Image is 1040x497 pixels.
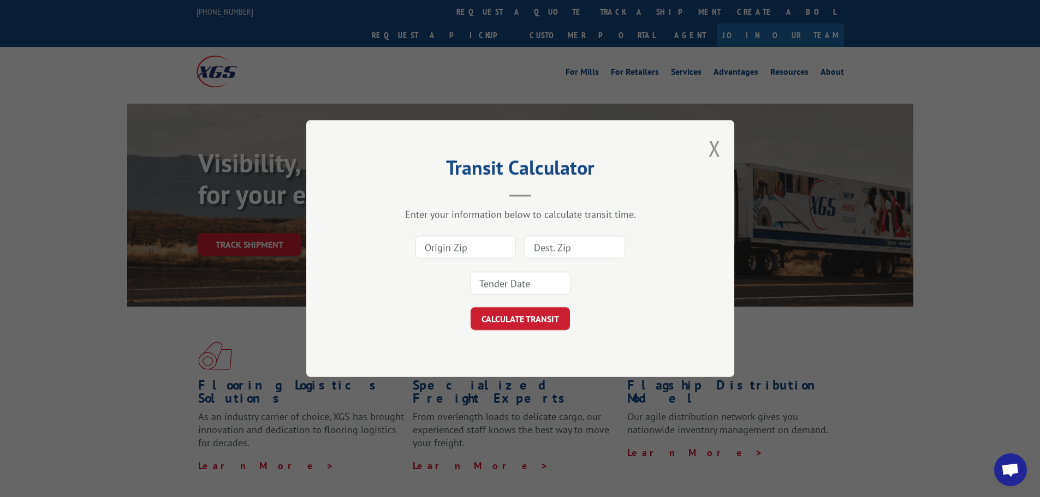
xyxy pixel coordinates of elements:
button: Close modal [709,134,721,163]
h2: Transit Calculator [361,160,680,181]
input: Origin Zip [415,236,516,259]
div: Open chat [994,453,1027,486]
button: CALCULATE TRANSIT [471,307,570,330]
div: Enter your information below to calculate transit time. [361,208,680,220]
input: Tender Date [470,272,570,295]
input: Dest. Zip [525,236,625,259]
